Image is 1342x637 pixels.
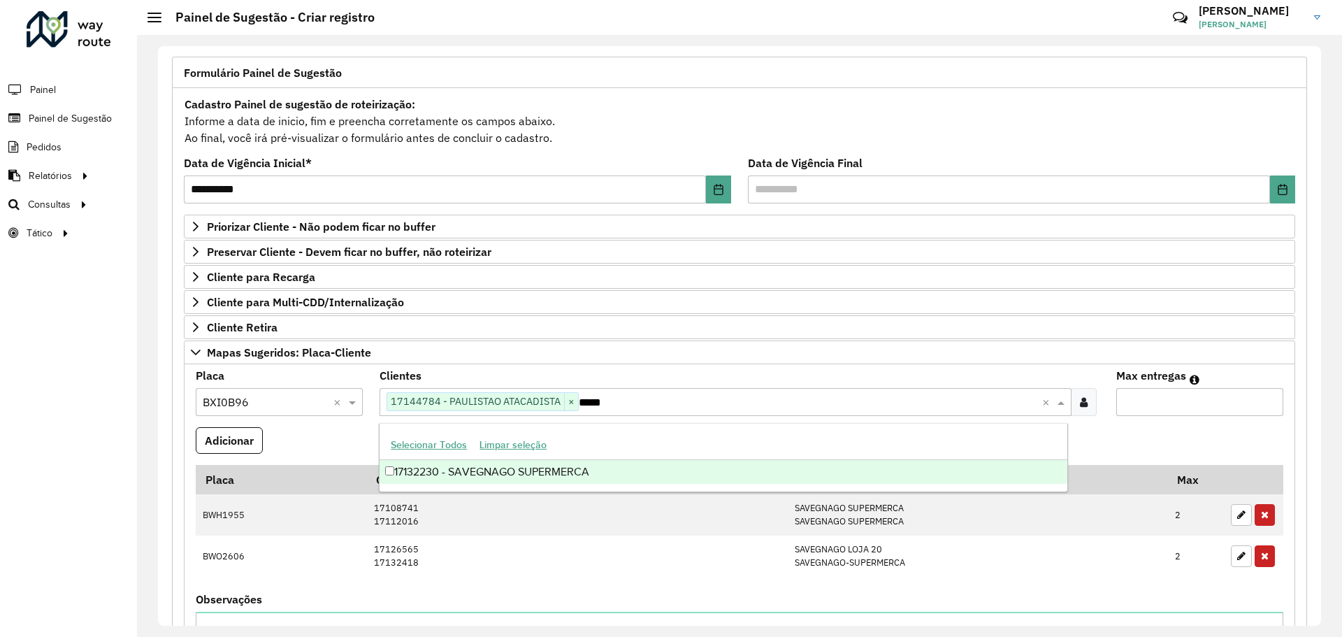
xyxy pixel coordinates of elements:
td: SAVEGNAGO LOJA 20 SAVEGNAGO-SUPERMERCA [788,536,1168,577]
a: Priorizar Cliente - Não podem ficar no buffer [184,215,1295,238]
span: Formulário Painel de Sugestão [184,67,342,78]
label: Clientes [380,367,421,384]
span: Pedidos [27,140,62,155]
td: 17126565 17132418 [366,536,787,577]
td: 17108741 17112016 [366,494,787,536]
h2: Painel de Sugestão - Criar registro [161,10,375,25]
a: Cliente para Recarga [184,265,1295,289]
span: Priorizar Cliente - Não podem ficar no buffer [207,221,435,232]
td: BWH1955 [196,494,366,536]
span: Mapas Sugeridos: Placa-Cliente [207,347,371,358]
a: Preservar Cliente - Devem ficar no buffer, não roteirizar [184,240,1295,264]
span: Tático [27,226,52,241]
span: Consultas [28,197,71,212]
span: Clear all [1042,394,1054,410]
ng-dropdown-panel: Options list [379,423,1067,492]
button: Adicionar [196,427,263,454]
label: Max entregas [1116,367,1186,384]
button: Choose Date [1270,176,1295,203]
span: Clear all [333,394,345,410]
a: Cliente Retira [184,315,1295,339]
button: Choose Date [706,176,731,203]
td: 2 [1168,494,1224,536]
td: SAVEGNAGO SUPERMERCA SAVEGNAGO SUPERMERCA [788,494,1168,536]
th: Placa [196,465,366,494]
span: Cliente para Multi-CDD/Internalização [207,296,404,308]
a: Contato Rápido [1165,3,1195,33]
span: Preservar Cliente - Devem ficar no buffer, não roteirizar [207,246,491,257]
strong: Cadastro Painel de sugestão de roteirização: [185,97,415,111]
th: Código Cliente [366,465,787,494]
label: Data de Vigência Inicial [184,155,312,171]
span: 17144784 - PAULISTAO ATACADISTA [387,393,564,410]
label: Observações [196,591,262,608]
span: [PERSON_NAME] [1199,18,1304,31]
a: Cliente para Multi-CDD/Internalização [184,290,1295,314]
span: Cliente para Recarga [207,271,315,282]
span: Relatórios [29,169,72,183]
button: Selecionar Todos [384,434,473,456]
div: 17132230 - SAVEGNAGO SUPERMERCA [380,460,1067,484]
th: Max [1168,465,1224,494]
h3: [PERSON_NAME] [1199,4,1304,17]
a: Mapas Sugeridos: Placa-Cliente [184,341,1295,364]
em: Máximo de clientes que serão colocados na mesma rota com os clientes informados [1190,374,1199,385]
span: Painel de Sugestão [29,111,112,126]
span: × [564,394,578,410]
td: BWO2606 [196,536,366,577]
label: Data de Vigência Final [748,155,863,171]
label: Placa [196,367,224,384]
td: 2 [1168,536,1224,577]
div: Informe a data de inicio, fim e preencha corretamente os campos abaixo. Ao final, você irá pré-vi... [184,95,1295,147]
span: Cliente Retira [207,322,277,333]
span: Painel [30,83,56,97]
button: Limpar seleção [473,434,553,456]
